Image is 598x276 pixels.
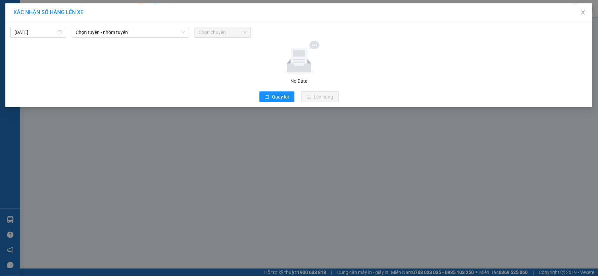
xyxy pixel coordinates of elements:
[14,29,56,36] input: 13/09/2025
[199,27,246,37] span: Chọn chuyến
[259,91,294,102] button: rollbackQuay lại
[181,30,185,34] span: down
[265,94,270,100] span: rollback
[574,3,593,22] button: Close
[76,27,185,37] span: Chọn tuyến - nhóm tuyến
[581,10,586,15] span: close
[13,9,83,15] span: XÁC NHẬN SỐ HÀNG LÊN XE
[272,93,289,101] span: Quay lại
[10,77,588,85] div: No Data
[301,91,339,102] button: uploadLên hàng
